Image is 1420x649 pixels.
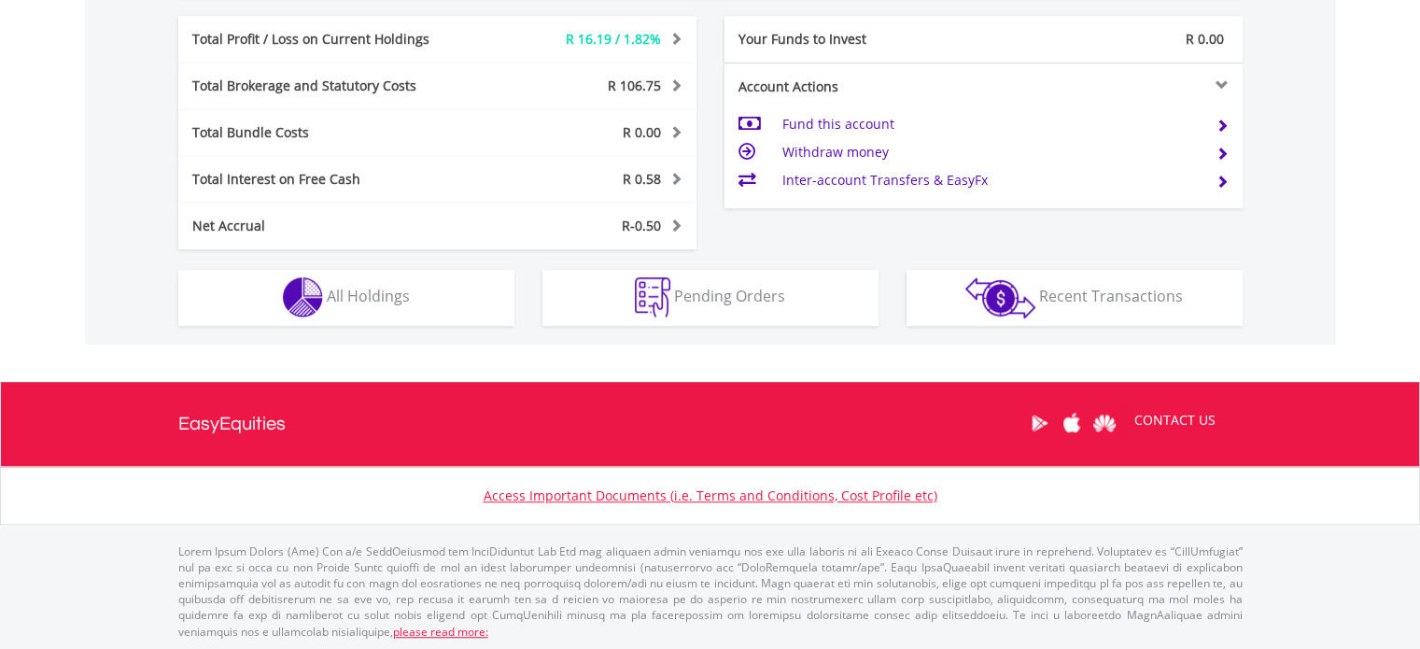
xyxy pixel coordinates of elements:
td: Fund this account [781,110,1201,138]
img: holdings-wht.png [283,277,323,317]
span: R 0.58 [623,170,661,188]
span: R 0.00 [1186,30,1224,48]
span: All Holdings [327,286,410,306]
div: Total Interest on Free Cash [178,170,481,189]
td: Withdraw money [781,138,1201,166]
a: please read more: [393,624,488,640]
a: Access Important Documents (i.e. Terms and Conditions, Cost Profile etc) [484,487,937,504]
button: Recent Transactions [907,270,1243,326]
span: R 106.75 [608,77,661,94]
div: Your Funds to Invest [724,30,984,49]
span: Pending Orders [674,286,785,306]
span: R 16.19 / 1.82% [566,30,661,48]
td: Inter-account Transfers & EasyFx [781,166,1201,194]
p: Lorem Ipsum Dolors (Ame) Con a/e SeddOeiusmod tem InciDiduntut Lab Etd mag aliquaen admin veniamq... [178,543,1243,640]
img: transactions-zar-wht.png [965,277,1035,318]
a: Apple [1056,394,1089,452]
a: Google Play [1023,394,1056,452]
a: Huawei [1089,394,1121,452]
button: Pending Orders [542,270,879,326]
span: R 0.00 [623,123,661,141]
button: All Holdings [178,270,514,326]
div: Total Bundle Costs [178,123,481,142]
span: Recent Transactions [1039,286,1183,306]
div: Total Profit / Loss on Current Holdings [178,30,481,49]
a: EasyEquities [178,382,286,466]
div: Account Actions [724,78,984,96]
img: pending_instructions-wht.png [635,277,670,317]
a: CONTACT US [1121,394,1229,446]
div: Net Accrual [178,217,481,235]
span: R-0.50 [622,217,661,234]
div: Total Brokerage and Statutory Costs [178,77,481,95]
